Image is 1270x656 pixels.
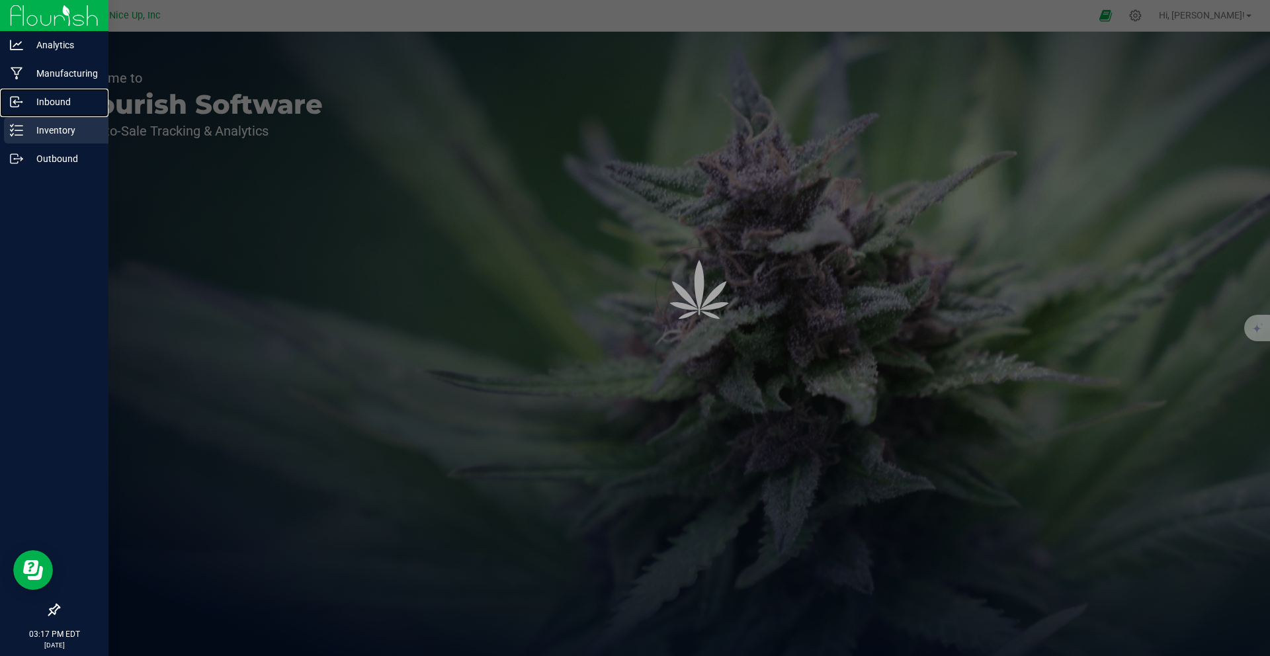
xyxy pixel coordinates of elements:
p: [DATE] [6,640,103,650]
inline-svg: Inventory [10,124,23,137]
p: 03:17 PM EDT [6,628,103,640]
p: Manufacturing [23,65,103,81]
inline-svg: Manufacturing [10,67,23,80]
inline-svg: Analytics [10,38,23,52]
inline-svg: Outbound [10,152,23,165]
p: Inventory [23,122,103,138]
iframe: Resource center [13,550,53,590]
p: Outbound [23,151,103,167]
p: Inbound [23,94,103,110]
inline-svg: Inbound [10,95,23,108]
p: Analytics [23,37,103,53]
